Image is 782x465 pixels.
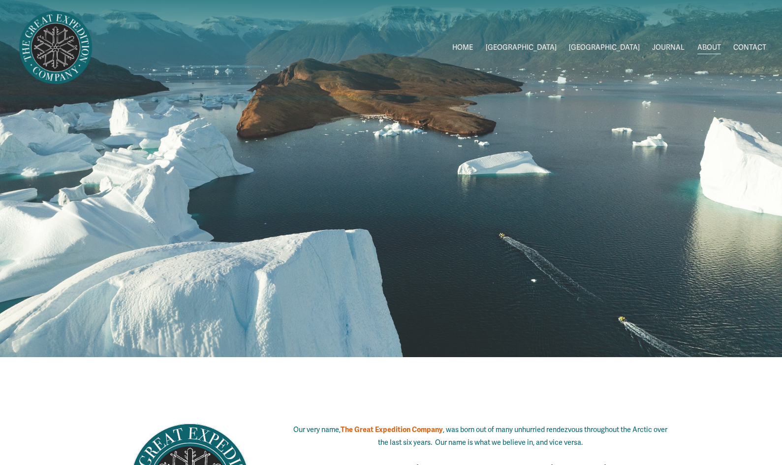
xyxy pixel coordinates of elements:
a: folder dropdown [569,40,640,55]
a: JOURNAL [652,40,685,55]
strong: The Great Expedition Company [341,425,443,434]
a: folder dropdown [486,40,557,55]
a: HOME [452,40,473,55]
img: Arctic Expeditions [16,8,95,88]
a: CONTACT [733,40,766,55]
span: [GEOGRAPHIC_DATA] [486,41,557,54]
a: ABOUT [697,40,721,55]
span: [GEOGRAPHIC_DATA] [569,41,640,54]
span: Our very name, [293,426,341,434]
